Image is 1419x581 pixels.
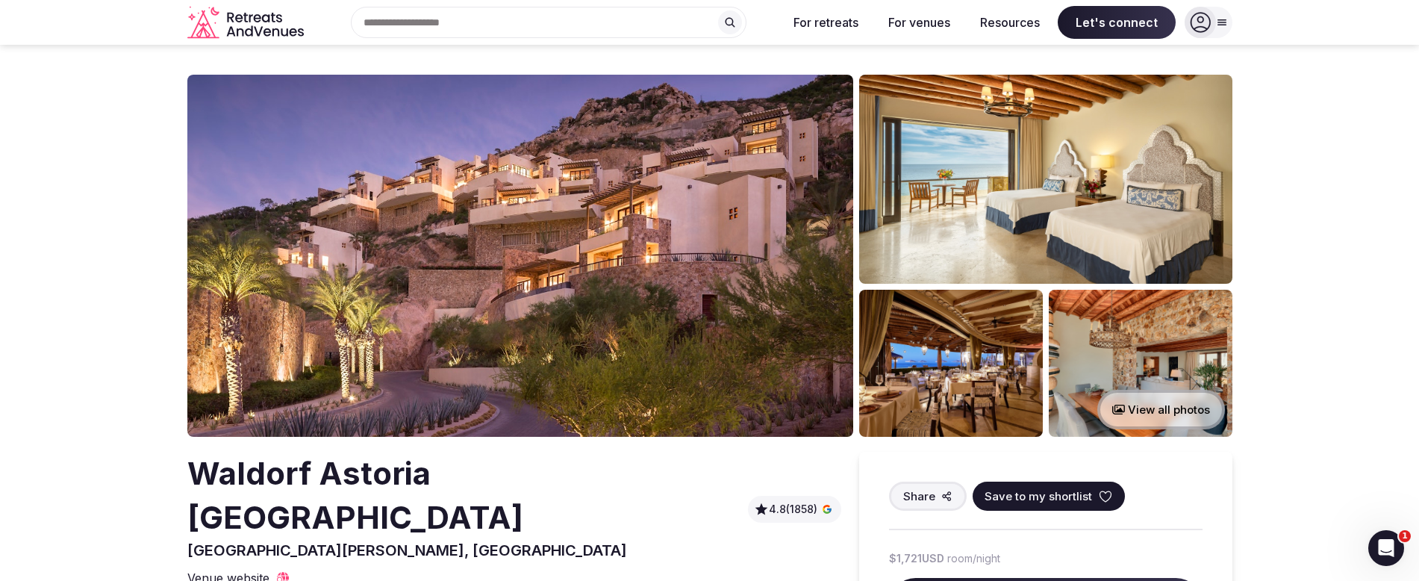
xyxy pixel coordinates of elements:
span: room/night [947,551,1000,566]
button: 4.8(1858) [754,502,835,517]
a: Visit the homepage [187,6,307,40]
svg: Retreats and Venues company logo [187,6,307,40]
span: Share [903,488,935,504]
img: Venue cover photo [187,75,853,437]
img: Venue gallery photo [859,75,1232,284]
span: 4.8 (1858) [769,502,817,517]
span: 1 [1399,530,1411,542]
button: For venues [876,6,962,39]
h2: Waldorf Astoria [GEOGRAPHIC_DATA] [187,452,742,540]
span: $1,721 USD [889,551,944,566]
iframe: Intercom live chat [1368,530,1404,566]
span: Let's connect [1058,6,1176,39]
button: View all photos [1097,390,1225,429]
img: Venue gallery photo [1049,290,1232,437]
button: Save to my shortlist [973,482,1125,511]
span: [GEOGRAPHIC_DATA][PERSON_NAME], [GEOGRAPHIC_DATA] [187,541,627,559]
span: Save to my shortlist [985,488,1092,504]
button: Share [889,482,967,511]
button: For retreats [782,6,870,39]
button: Resources [968,6,1052,39]
img: Venue gallery photo [859,290,1043,437]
